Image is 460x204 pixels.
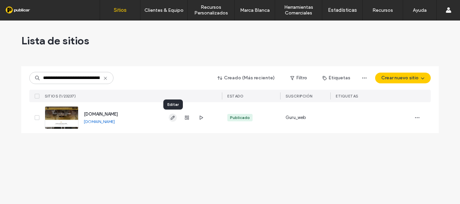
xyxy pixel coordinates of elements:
label: Estadísticas [328,7,357,13]
label: Marca Blanca [240,7,270,13]
label: Ayuda [413,7,427,13]
label: Recursos Personalizados [188,4,234,16]
span: Guru_web [286,114,306,121]
div: Publicado [230,115,250,121]
button: Creado (Más reciente) [212,73,281,83]
label: Clientes & Equipo [144,7,184,13]
label: Herramientas Comerciales [275,4,322,16]
button: Etiquetas [317,73,356,83]
button: Filtro [284,73,314,83]
span: ETIQUETAS [336,94,358,98]
span: Ayuda [14,5,33,11]
a: [DOMAIN_NAME] [84,112,118,117]
label: Sitios [114,7,127,13]
span: Suscripción [286,94,313,98]
label: Recursos [372,7,393,13]
span: Lista de sitios [21,34,89,47]
span: ESTADO [227,94,243,98]
button: Crear nuevo sitio [375,73,431,83]
span: SITIOS (1/23237) [45,94,76,98]
div: Editar [163,99,183,110]
a: [DOMAIN_NAME] [84,119,115,124]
